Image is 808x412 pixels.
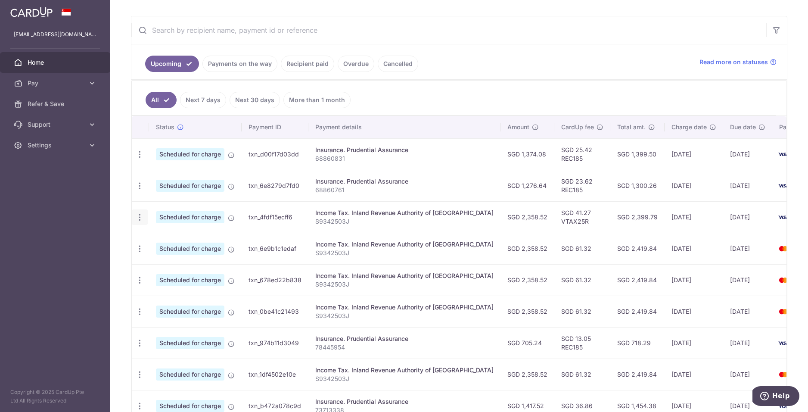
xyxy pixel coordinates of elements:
p: S9342503J [315,312,494,320]
span: Home [28,58,84,67]
div: Insurance. Prudential Assurance [315,146,494,154]
div: Insurance. Prudential Assurance [315,177,494,186]
p: 78445954 [315,343,494,352]
a: Upcoming [145,56,199,72]
span: Support [28,120,84,129]
div: Insurance. Prudential Assurance [315,397,494,406]
td: SGD 1,276.64 [500,170,554,201]
a: Next 7 days [180,92,226,108]
span: Scheduled for charge [156,337,224,349]
div: Insurance. Prudential Assurance [315,334,494,343]
span: Scheduled for charge [156,400,224,412]
div: Income Tax. Inland Revenue Authority of [GEOGRAPHIC_DATA] [315,209,494,217]
td: [DATE] [665,201,723,233]
img: Bank Card [775,338,792,348]
td: [DATE] [723,359,772,390]
img: Bank Card [775,369,792,380]
td: SGD 2,358.52 [500,201,554,233]
td: SGD 2,358.52 [500,296,554,327]
td: txn_0be41c21493 [242,296,308,327]
p: S9342503J [315,375,494,383]
div: Income Tax. Inland Revenue Authority of [GEOGRAPHIC_DATA] [315,240,494,249]
span: Total amt. [617,123,646,131]
td: txn_974b11d3049 [242,327,308,359]
p: S9342503J [315,280,494,289]
img: Bank Card [775,306,792,317]
td: SGD 1,374.08 [500,138,554,170]
img: Bank Card [775,212,792,222]
td: SGD 1,399.50 [610,138,665,170]
td: [DATE] [665,170,723,201]
td: [DATE] [665,296,723,327]
td: SGD 23.62 REC185 [554,170,610,201]
span: Scheduled for charge [156,211,224,223]
th: Payment ID [242,116,308,138]
span: Due date [730,123,756,131]
td: txn_d00f17d03dd [242,138,308,170]
td: SGD 705.24 [500,327,554,359]
span: Scheduled for charge [156,180,224,192]
a: Cancelled [378,56,418,72]
td: SGD 61.32 [554,233,610,264]
td: [DATE] [723,327,772,359]
td: SGD 2,419.84 [610,359,665,390]
th: Payment details [308,116,500,138]
span: Charge date [671,123,707,131]
span: Amount [507,123,529,131]
td: [DATE] [723,138,772,170]
span: Scheduled for charge [156,148,224,160]
p: [EMAIL_ADDRESS][DOMAIN_NAME] [14,30,96,39]
td: [DATE] [665,359,723,390]
div: Income Tax. Inland Revenue Authority of [GEOGRAPHIC_DATA] [315,303,494,312]
td: [DATE] [665,264,723,296]
a: All [146,92,177,108]
td: [DATE] [665,327,723,359]
span: Scheduled for charge [156,243,224,255]
span: CardUp fee [561,123,594,131]
a: Next 30 days [230,92,280,108]
a: Payments on the way [202,56,277,72]
td: SGD 2,419.84 [610,296,665,327]
input: Search by recipient name, payment id or reference [131,16,766,44]
td: SGD 2,358.52 [500,359,554,390]
a: Read more on statuses [699,58,777,66]
td: [DATE] [723,201,772,233]
td: SGD 61.32 [554,296,610,327]
td: txn_4fdf15ecff6 [242,201,308,233]
td: [DATE] [665,233,723,264]
span: Scheduled for charge [156,368,224,381]
a: More than 1 month [283,92,351,108]
td: [DATE] [723,233,772,264]
p: 68860831 [315,154,494,163]
iframe: Opens a widget where you can find more information [752,386,799,408]
img: Bank Card [775,149,792,159]
td: SGD 61.32 [554,359,610,390]
img: Bank Card [775,243,792,254]
span: Scheduled for charge [156,274,224,286]
img: Bank Card [775,275,792,285]
td: [DATE] [723,170,772,201]
td: txn_6e9b1c1edaf [242,233,308,264]
td: SGD 2,358.52 [500,233,554,264]
span: Pay [28,79,84,87]
a: Overdue [338,56,374,72]
td: SGD 41.27 VTAX25R [554,201,610,233]
td: SGD 2,419.84 [610,264,665,296]
td: SGD 718.29 [610,327,665,359]
p: 68860761 [315,186,494,194]
span: Status [156,123,174,131]
td: SGD 1,300.26 [610,170,665,201]
td: txn_1df4502e10e [242,359,308,390]
div: Income Tax. Inland Revenue Authority of [GEOGRAPHIC_DATA] [315,366,494,375]
p: S9342503J [315,249,494,257]
td: SGD 2,358.52 [500,264,554,296]
td: SGD 2,399.79 [610,201,665,233]
td: SGD 25.42 REC185 [554,138,610,170]
td: [DATE] [665,138,723,170]
a: Recipient paid [281,56,334,72]
span: Refer & Save [28,100,84,108]
td: txn_6e8279d7fd0 [242,170,308,201]
img: Bank Card [775,181,792,191]
td: SGD 13.05 REC185 [554,327,610,359]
